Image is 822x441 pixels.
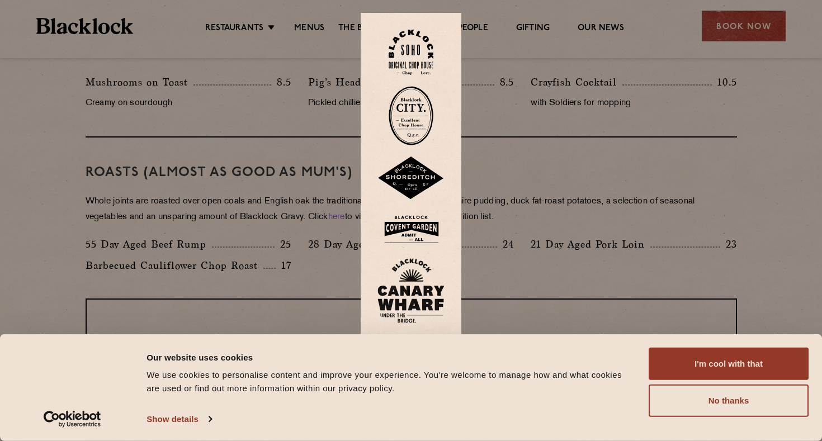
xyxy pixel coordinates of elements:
[649,348,809,380] button: I'm cool with that
[147,350,636,364] div: Our website uses cookies
[649,385,809,417] button: No thanks
[377,211,445,248] img: BLA_1470_CoventGarden_Website_Solid.svg
[389,30,433,75] img: Soho-stamp-default.svg
[23,411,121,428] a: Usercentrics Cookiebot - opens in a new window
[147,368,636,395] div: We use cookies to personalise content and improve your experience. You're welcome to manage how a...
[377,157,445,200] img: Shoreditch-stamp-v2-default.svg
[147,411,211,428] a: Show details
[377,258,445,323] img: BL_CW_Logo_Website.svg
[389,86,433,145] img: City-stamp-default.svg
